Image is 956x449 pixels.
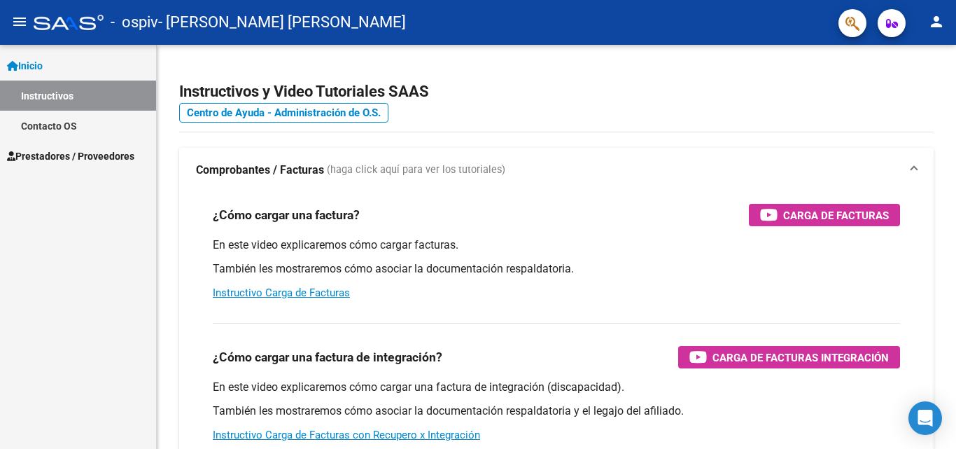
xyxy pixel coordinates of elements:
[749,204,900,226] button: Carga de Facturas
[327,163,505,178] span: (haga click aquí para ver los tutoriales)
[213,205,360,225] h3: ¿Cómo cargar una factura?
[7,58,43,74] span: Inicio
[213,286,350,299] a: Instructivo Carga de Facturas
[213,347,442,367] h3: ¿Cómo cargar una factura de integración?
[111,7,158,38] span: - ospiv
[678,346,900,368] button: Carga de Facturas Integración
[213,380,900,395] p: En este video explicaremos cómo cargar una factura de integración (discapacidad).
[213,237,900,253] p: En este video explicaremos cómo cargar facturas.
[213,429,480,441] a: Instructivo Carga de Facturas con Recupero x Integración
[11,13,28,30] mat-icon: menu
[712,349,889,366] span: Carga de Facturas Integración
[196,163,324,178] strong: Comprobantes / Facturas
[7,148,134,164] span: Prestadores / Proveedores
[213,261,900,277] p: También les mostraremos cómo asociar la documentación respaldatoria.
[179,148,934,193] mat-expansion-panel-header: Comprobantes / Facturas (haga click aquí para ver los tutoriales)
[928,13,945,30] mat-icon: person
[908,401,942,435] div: Open Intercom Messenger
[158,7,406,38] span: - [PERSON_NAME] [PERSON_NAME]
[179,78,934,105] h2: Instructivos y Video Tutoriales SAAS
[783,207,889,224] span: Carga de Facturas
[179,103,388,123] a: Centro de Ayuda - Administración de O.S.
[213,403,900,419] p: También les mostraremos cómo asociar la documentación respaldatoria y el legajo del afiliado.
